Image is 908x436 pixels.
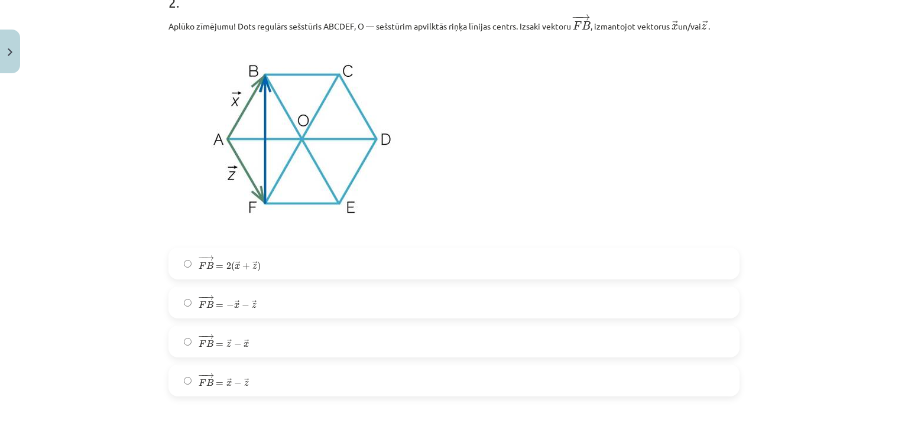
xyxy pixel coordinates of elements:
[234,303,239,308] span: x
[216,343,223,347] span: =
[244,342,249,347] span: x
[201,256,202,261] span: −
[206,340,213,347] span: B
[216,265,223,269] span: =
[672,24,678,30] span: x
[198,295,206,300] span: −
[252,264,257,269] span: z
[244,378,249,385] span: →
[257,261,261,272] span: )
[227,339,232,346] span: →
[575,14,576,21] span: −
[198,373,206,378] span: −
[226,262,231,269] span: 2
[244,381,249,386] span: z
[242,263,250,270] span: +
[216,382,223,386] span: =
[205,256,214,261] span: →
[198,334,206,339] span: −
[252,303,257,308] span: z
[205,334,214,339] span: →
[244,339,249,346] span: →
[252,300,257,307] span: →
[199,301,206,308] span: F
[226,342,231,347] span: z
[235,300,239,307] span: →
[242,302,249,309] span: −
[235,264,240,269] span: x
[199,379,206,386] span: F
[198,256,206,261] span: −
[702,21,708,29] span: →
[234,341,242,348] span: −
[231,261,235,272] span: (
[227,378,232,385] span: →
[199,262,206,269] span: F
[201,334,202,339] span: −
[701,24,706,30] span: z
[582,21,591,30] span: B
[226,381,232,386] span: x
[201,295,202,300] span: −
[8,48,12,56] img: icon-close-lesson-0947bae3869378f0d4975bcd49f059093ad1ed9edebbc8119c70593378902aed.svg
[205,295,214,300] span: →
[206,379,213,386] span: B
[168,14,740,33] p: Aplūko zīmējumu! Dots regulārs sešstūris ABCDEF, O — sešstūrim apvilktās riņķa līnijas centrs. Iz...
[234,380,242,387] span: −
[572,14,581,21] span: −
[199,340,206,347] span: F
[573,21,582,30] span: F
[206,262,213,269] span: B
[235,261,240,268] span: →
[672,21,678,29] span: →
[205,373,214,378] span: →
[206,301,213,308] span: B
[252,261,257,268] span: →
[226,302,234,309] span: −
[579,14,591,21] span: →
[201,373,202,378] span: −
[216,304,223,308] span: =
